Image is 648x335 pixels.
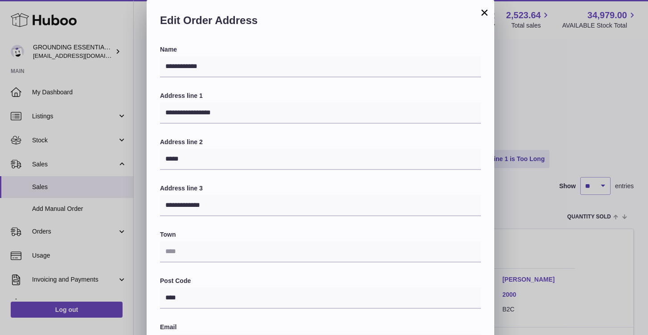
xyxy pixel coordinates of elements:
[160,277,481,285] label: Post Code
[160,92,481,100] label: Address line 1
[160,45,481,54] label: Name
[479,7,490,18] button: ×
[160,138,481,146] label: Address line 2
[160,13,481,32] h2: Edit Order Address
[160,184,481,193] label: Address line 3
[160,323,481,331] label: Email
[160,230,481,239] label: Town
